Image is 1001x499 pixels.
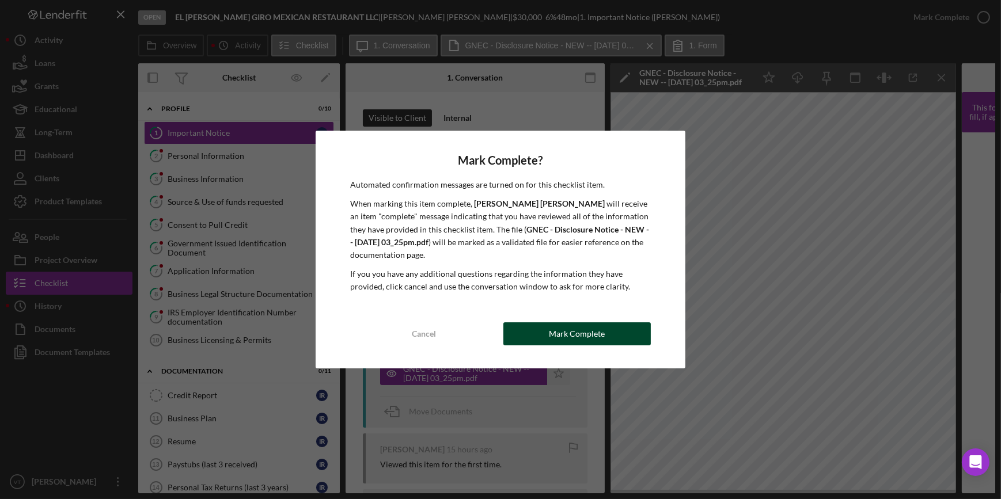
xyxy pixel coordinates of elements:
[350,178,650,191] p: Automated confirmation messages are turned on for this checklist item.
[350,268,650,294] p: If you you have any additional questions regarding the information they have provided, click canc...
[962,448,989,476] div: Open Intercom Messenger
[350,322,498,345] button: Cancel
[549,322,605,345] div: Mark Complete
[474,199,605,208] b: [PERSON_NAME] [PERSON_NAME]
[350,197,650,262] p: When marking this item complete, will receive an item "complete" message indicating that you have...
[503,322,651,345] button: Mark Complete
[412,322,436,345] div: Cancel
[350,154,650,167] h4: Mark Complete?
